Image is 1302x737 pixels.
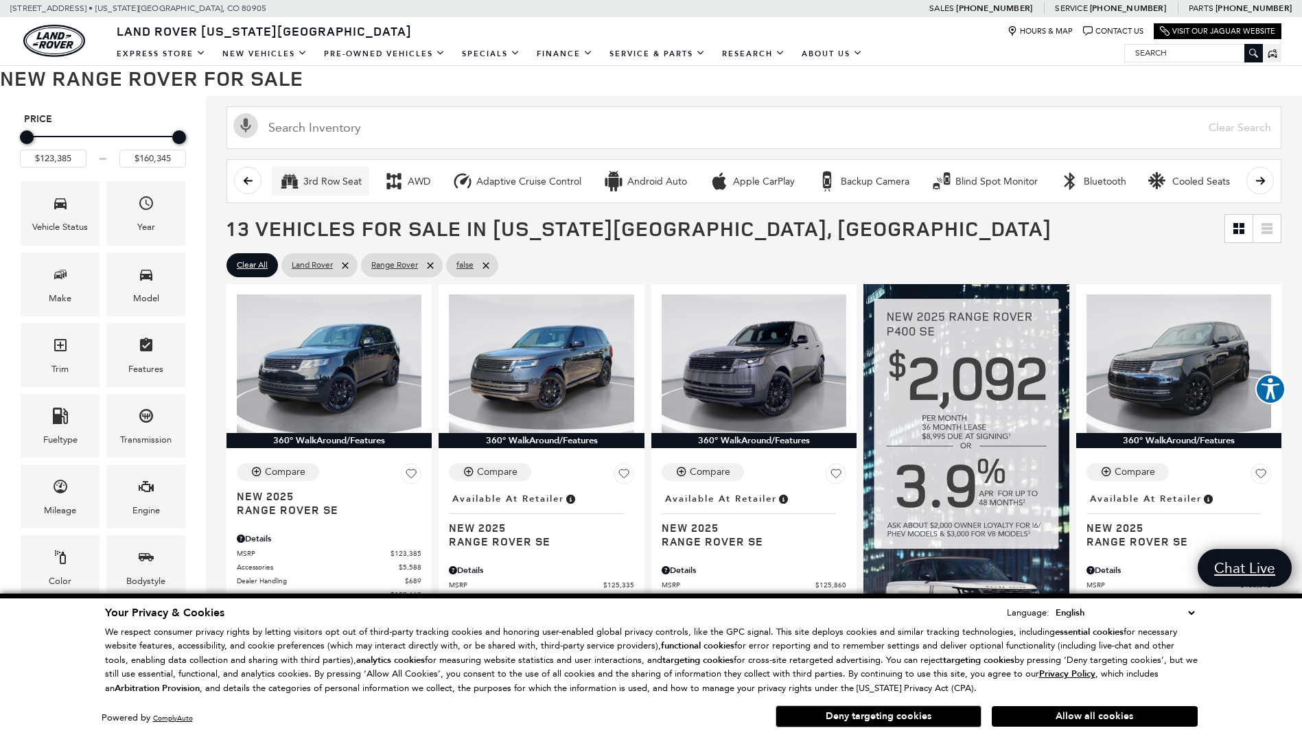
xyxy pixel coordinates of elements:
button: Compare Vehicle [237,463,319,481]
div: Compare [1115,466,1155,478]
button: Save Vehicle [401,463,421,489]
button: Backup CameraBackup Camera [809,167,917,196]
span: Engine [138,475,154,503]
span: Chat Live [1207,559,1282,577]
a: $129,662 [237,589,421,600]
div: Bluetooth [1060,171,1080,191]
span: Service [1055,3,1087,13]
strong: targeting cookies [662,654,734,666]
div: Maximum Price [172,130,186,144]
div: AWD [408,176,430,188]
button: 3rd Row Seat3rd Row Seat [272,167,369,196]
button: scroll left [234,167,261,194]
div: Android Auto [603,171,624,191]
span: Features [138,334,154,362]
div: Pricing Details - Range Rover SE [662,564,846,576]
span: Your Privacy & Cookies [105,605,224,620]
div: Bodystyle [126,574,165,589]
a: Available at RetailerNew 2025Range Rover SE [449,489,633,548]
button: BluetoothBluetooth [1052,167,1134,196]
div: 360° WalkAround/Features [1076,433,1281,448]
span: 13 Vehicles for Sale in [US_STATE][GEOGRAPHIC_DATA], [GEOGRAPHIC_DATA] [226,214,1051,242]
div: EngineEngine [106,465,185,528]
div: Android Auto [627,176,687,188]
span: MSRP [237,548,391,559]
div: Year [137,220,155,235]
div: Fueltype [43,432,78,447]
div: Features [128,362,163,377]
div: YearYear [106,181,185,245]
div: Blind Spot Monitor [955,176,1038,188]
div: Backup Camera [817,171,837,191]
div: Adaptive Cruise Control [476,176,581,188]
div: BodystyleBodystyle [106,535,185,599]
p: We respect consumer privacy rights by letting visitors opt out of third-party tracking cookies an... [105,625,1198,696]
button: Allow all cookies [992,706,1198,727]
button: AWDAWD [376,167,438,196]
span: Range Rover SE [237,503,411,517]
a: [PHONE_NUMBER] [956,3,1032,14]
span: Clear All [237,257,268,274]
button: Explore your accessibility options [1255,374,1286,404]
img: Land Rover [23,25,85,57]
span: New 2025 [1086,521,1261,535]
div: Language: [1007,608,1049,617]
span: Bodystyle [138,546,154,574]
span: $125,860 [815,580,846,590]
span: Sales [929,3,954,13]
div: Transmission [120,432,172,447]
span: New 2025 [237,489,411,503]
a: Pre-Owned Vehicles [316,42,454,66]
input: Minimum [20,150,86,167]
a: Grid View [1225,215,1253,242]
a: [PHONE_NUMBER] [1216,3,1292,14]
div: Backup Camera [841,176,909,188]
div: FeaturesFeatures [106,323,185,387]
a: EXPRESS STORE [108,42,214,66]
strong: targeting cookies [943,654,1014,666]
a: Finance [528,42,601,66]
a: Available at RetailerNew 2025Range Rover SE [1086,489,1271,548]
div: Price [20,126,186,167]
a: MSRP $130,512 [1086,580,1271,590]
div: 3rd Row Seat [303,176,362,188]
div: Adaptive Cruise Control [452,171,473,191]
div: Apple CarPlay [709,171,730,191]
div: Compare [690,466,730,478]
span: Accessories [237,562,399,572]
a: land-rover [23,25,85,57]
div: Bluetooth [1084,176,1126,188]
img: 2025 Land Rover Range Rover SE [1086,294,1271,433]
a: MSRP $125,335 [449,580,633,590]
span: Mileage [52,475,69,503]
span: MSRP [1086,580,1240,590]
a: Land Rover [US_STATE][GEOGRAPHIC_DATA] [108,23,420,39]
div: Vehicle Status [32,220,88,235]
div: Minimum Price [20,130,34,144]
img: 2025 Land Rover Range Rover SE [662,294,846,433]
div: Pricing Details - Range Rover SE [449,564,633,576]
button: Adaptive Cruise ControlAdaptive Cruise Control [445,167,589,196]
a: Research [714,42,793,66]
span: Vehicle [52,191,69,220]
a: New Vehicles [214,42,316,66]
div: Cooled Seats [1148,171,1169,191]
div: Pricing Details - Range Rover SE [1086,564,1271,576]
input: Maximum [119,150,186,167]
strong: analytics cookies [356,654,425,666]
aside: Accessibility Help Desk [1255,374,1286,407]
div: Powered by [102,714,193,723]
button: Save Vehicle [826,463,846,489]
div: TrimTrim [21,323,100,387]
a: MSRP $125,860 [662,580,846,590]
button: Apple CarPlayApple CarPlay [701,167,802,196]
span: Dealer Handling [237,576,405,586]
button: Save Vehicle [614,463,634,489]
button: Android AutoAndroid Auto [596,167,695,196]
div: ColorColor [21,535,100,599]
img: 2025 Land Rover Range Rover SE [449,294,633,433]
span: Vehicle is in stock and ready for immediate delivery. Due to demand, availability is subject to c... [777,491,789,506]
span: Land Rover [292,257,333,274]
button: scroll right [1246,167,1274,194]
nav: Main Navigation [108,42,871,66]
